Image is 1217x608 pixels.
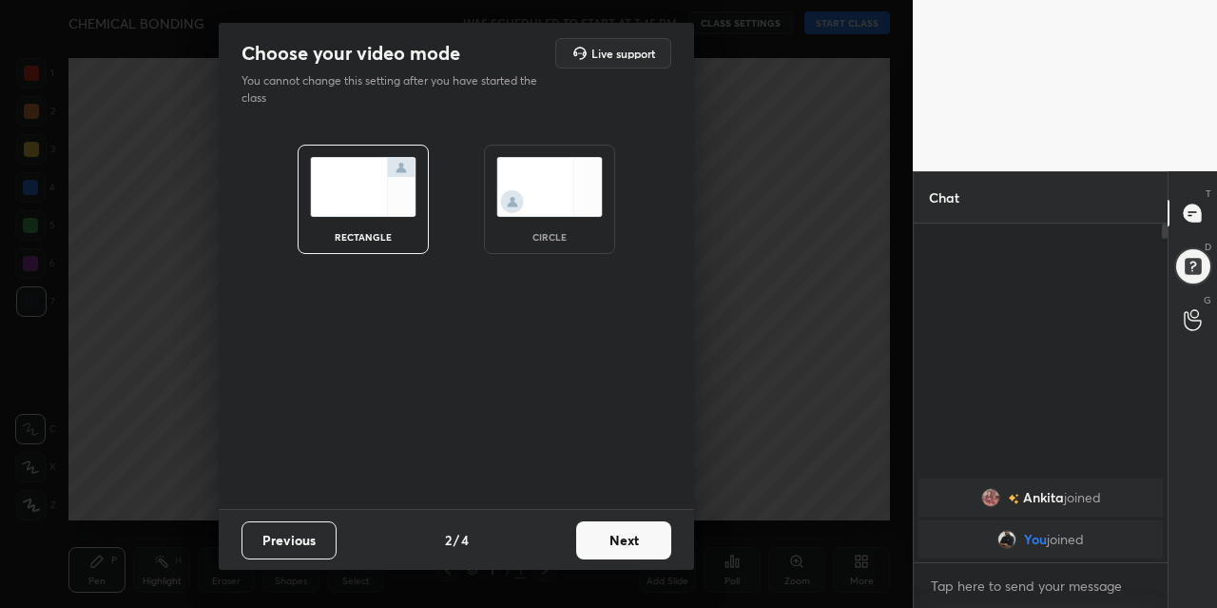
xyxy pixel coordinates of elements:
div: grid [914,475,1168,562]
button: Next [576,521,671,559]
p: You cannot change this setting after you have started the class [241,72,550,107]
h4: / [454,530,459,550]
div: rectangle [325,232,401,242]
img: no-rating-badge.077c3623.svg [1008,494,1019,504]
h2: Choose your video mode [241,41,460,66]
div: circle [512,232,588,242]
img: faa59a2d31d341bfac7998e9f8798381.jpg [997,530,1016,549]
p: D [1205,240,1211,254]
span: joined [1047,532,1084,547]
span: Ankita [1023,490,1064,505]
img: 3 [981,488,1000,507]
h5: Live support [591,48,655,59]
p: G [1204,293,1211,307]
span: joined [1064,490,1101,505]
button: Previous [241,521,337,559]
img: circleScreenIcon.acc0effb.svg [496,157,603,217]
span: You [1024,532,1047,547]
p: T [1206,186,1211,201]
h4: 4 [461,530,469,550]
img: normalScreenIcon.ae25ed63.svg [310,157,416,217]
p: Chat [914,172,975,223]
h4: 2 [445,530,452,550]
